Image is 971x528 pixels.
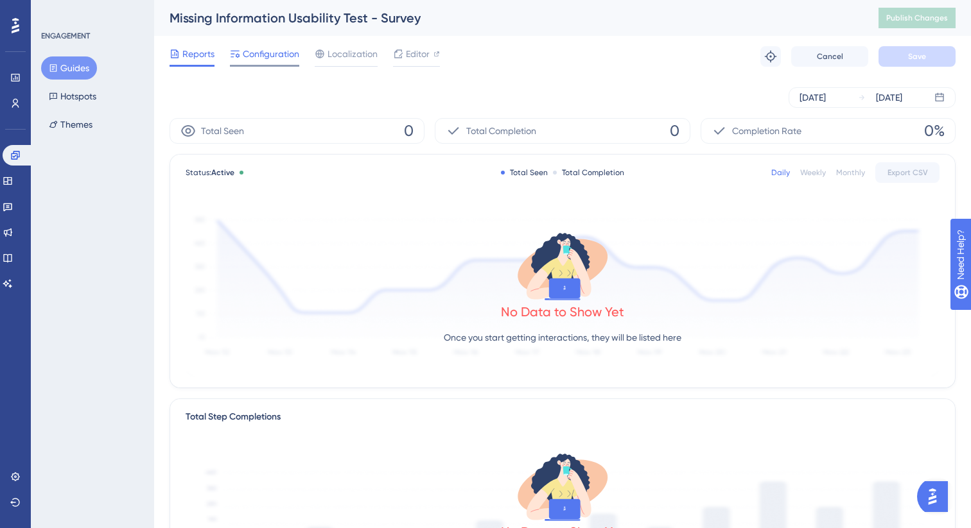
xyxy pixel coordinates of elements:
[170,9,846,27] div: Missing Information Usability Test - Survey
[41,31,90,41] div: ENGAGEMENT
[800,90,826,105] div: [DATE]
[879,8,956,28] button: Publish Changes
[30,3,80,19] span: Need Help?
[41,113,100,136] button: Themes
[876,90,902,105] div: [DATE]
[41,85,104,108] button: Hotspots
[886,13,948,23] span: Publish Changes
[917,477,956,516] iframe: UserGuiding AI Assistant Launcher
[41,56,97,80] button: Guides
